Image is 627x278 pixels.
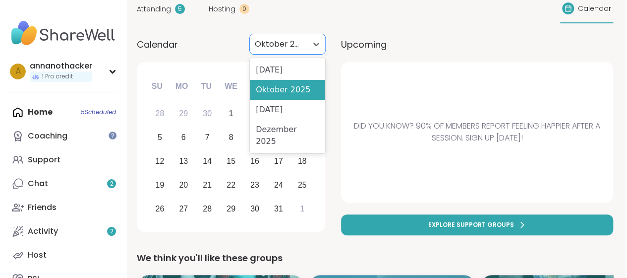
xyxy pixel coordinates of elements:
div: Choose Thursday, October 9th, 2025 [244,127,266,148]
div: 26 [155,202,164,215]
div: 1 [300,202,304,215]
div: 24 [274,178,283,192]
div: Choose Friday, October 24th, 2025 [268,174,289,196]
div: Choose Sunday, October 19th, 2025 [149,174,171,196]
div: Choose Tuesday, October 21st, 2025 [197,174,218,196]
div: 19 [155,178,164,192]
div: 12 [155,154,164,168]
div: Choose Sunday, October 5th, 2025 [149,127,171,148]
div: Choose Wednesday, October 8th, 2025 [221,127,242,148]
a: Host [8,243,118,267]
a: Support [8,148,118,172]
span: Calendar [578,3,611,14]
div: Choose Tuesday, October 7th, 2025 [197,127,218,148]
div: Choose Wednesday, October 1st, 2025 [221,103,242,125]
div: We think you'll like these groups [137,251,613,265]
span: 2 [110,227,114,236]
div: 5 [158,131,162,144]
div: Choose Thursday, October 23rd, 2025 [244,174,266,196]
div: 18 [298,154,307,168]
div: 30 [203,107,212,120]
a: Activity2 [8,219,118,243]
span: 2 [110,180,114,188]
div: 17 [274,154,283,168]
span: Explore support groups [428,220,514,229]
div: Support [28,154,60,165]
div: Dezember 2025 [250,120,325,151]
div: month 2025-10 [148,102,314,220]
span: Hosting [209,4,235,14]
div: We [220,75,242,97]
div: Th [245,75,267,97]
div: Choose Wednesday, October 22nd, 2025 [221,174,242,196]
div: 23 [250,178,259,192]
div: 29 [179,107,188,120]
div: Choose Thursday, October 2nd, 2025 [244,103,266,125]
div: Choose Monday, October 13th, 2025 [173,151,194,172]
div: Choose Thursday, October 16th, 2025 [244,151,266,172]
div: 16 [250,154,259,168]
div: Choose Wednesday, October 29th, 2025 [221,198,242,219]
span: Calendar [137,38,178,51]
div: [DATE] [250,60,325,80]
div: Su [146,75,168,97]
div: 28 [155,107,164,120]
span: a [15,65,21,78]
div: Choose Monday, October 6th, 2025 [173,127,194,148]
div: 28 [203,202,212,215]
span: Did you know? 90% of members report feeling happier after a session. Sign up [DATE]! [349,120,605,144]
div: Activity [28,226,58,237]
div: Choose Tuesday, September 30th, 2025 [197,103,218,125]
div: annanothacker [30,61,92,71]
div: 25 [298,178,307,192]
span: Upcoming [341,38,387,51]
div: Choose Saturday, November 1st, 2025 [291,198,313,219]
div: Choose Friday, October 31st, 2025 [268,198,289,219]
div: 22 [227,178,235,192]
div: 14 [203,154,212,168]
div: 15 [227,154,235,168]
div: 1 [229,107,233,120]
div: 27 [179,202,188,215]
div: Choose Saturday, October 18th, 2025 [291,151,313,172]
div: Choose Sunday, September 28th, 2025 [149,103,171,125]
div: Mo [171,75,192,97]
div: 0 [239,4,249,14]
span: 1 Pro credit [42,72,73,81]
div: Friends [28,202,57,213]
div: Choose Sunday, October 26th, 2025 [149,198,171,219]
a: Coaching [8,124,118,148]
span: Attending [137,4,171,14]
div: 30 [250,202,259,215]
div: 5 [175,4,185,14]
div: 29 [227,202,235,215]
div: Tu [195,75,217,97]
div: Choose Thursday, October 30th, 2025 [244,198,266,219]
div: Choose Saturday, October 25th, 2025 [291,174,313,196]
div: Choose Monday, September 29th, 2025 [173,103,194,125]
div: Chat [28,178,48,189]
iframe: Spotlight [109,132,116,139]
div: 8 [229,131,233,144]
div: Choose Monday, October 20th, 2025 [173,174,194,196]
div: 6 [181,131,186,144]
img: ShareWell Nav Logo [8,16,118,51]
div: Coaching [28,131,67,141]
div: Host [28,250,47,261]
div: Oktober 2025 [250,80,325,100]
div: Choose Sunday, October 12th, 2025 [149,151,171,172]
div: 20 [179,178,188,192]
div: Choose Friday, October 17th, 2025 [268,151,289,172]
div: Choose Tuesday, October 14th, 2025 [197,151,218,172]
div: 7 [205,131,210,144]
a: Chat2 [8,172,118,196]
a: Explore support groups [341,214,613,235]
div: 13 [179,154,188,168]
div: Choose Tuesday, October 28th, 2025 [197,198,218,219]
div: Choose Monday, October 27th, 2025 [173,198,194,219]
div: 31 [274,202,283,215]
div: [DATE] [250,100,325,120]
div: 21 [203,178,212,192]
div: Choose Wednesday, October 15th, 2025 [221,151,242,172]
a: Friends [8,196,118,219]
